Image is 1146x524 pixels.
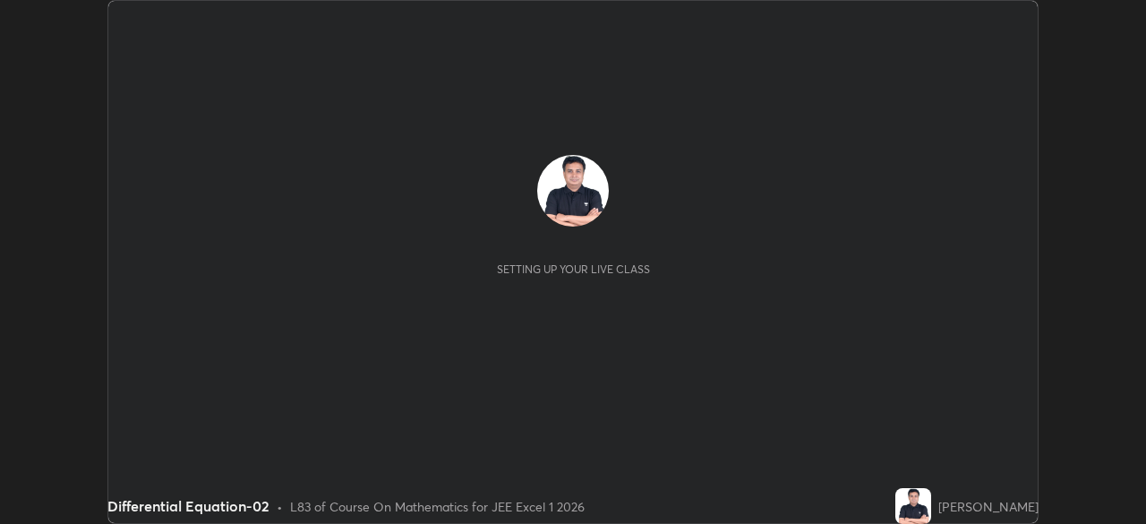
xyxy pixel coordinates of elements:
div: [PERSON_NAME] [938,497,1039,516]
div: Differential Equation-02 [107,495,269,517]
div: • [277,497,283,516]
div: L83 of Course On Mathematics for JEE Excel 1 2026 [290,497,585,516]
img: e88ce6568ffa4e9cbbec5d31f549e362.jpg [895,488,931,524]
img: e88ce6568ffa4e9cbbec5d31f549e362.jpg [537,155,609,227]
div: Setting up your live class [497,262,650,276]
